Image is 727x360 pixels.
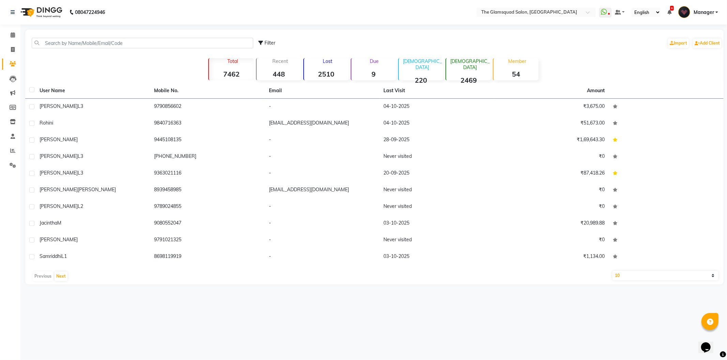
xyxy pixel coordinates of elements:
[265,99,380,115] td: -
[667,9,671,15] a: 6
[494,215,609,232] td: ₹20,989.88
[265,149,380,165] td: -
[380,199,495,215] td: Never visited
[75,3,105,22] b: 08047224946
[40,186,78,193] span: [PERSON_NAME]
[150,132,265,149] td: 9445108135
[380,83,495,99] th: Last Visit
[209,70,254,78] strong: 7462
[40,170,78,176] span: [PERSON_NAME]
[494,99,609,115] td: ₹3,675.00
[40,136,78,143] span: [PERSON_NAME]
[402,58,443,70] p: [DEMOGRAPHIC_DATA]
[150,232,265,249] td: 9791021325
[40,103,78,109] span: [PERSON_NAME]
[150,149,265,165] td: [PHONE_NUMBER]
[265,115,380,132] td: [EMAIL_ADDRESS][DOMAIN_NAME]
[150,99,265,115] td: 9790856602
[307,58,349,64] p: Lost
[351,70,396,78] strong: 9
[265,83,380,99] th: Email
[78,186,116,193] span: [PERSON_NAME]
[78,203,83,209] span: l2
[40,120,53,126] span: Rohini
[265,249,380,265] td: -
[380,132,495,149] td: 28-09-2025
[353,58,396,64] p: Due
[150,165,265,182] td: 9363021116
[496,58,538,64] p: Member
[40,220,57,226] span: Jacintha
[40,153,78,159] span: [PERSON_NAME]
[40,236,78,243] span: [PERSON_NAME]
[150,115,265,132] td: 9840716363
[399,76,443,84] strong: 220
[265,215,380,232] td: -
[35,83,150,99] th: User Name
[40,253,61,259] span: Samriddhi
[61,253,67,259] span: L1
[668,38,689,48] a: Import
[265,182,380,199] td: [EMAIL_ADDRESS][DOMAIN_NAME]
[78,153,83,159] span: L3
[380,115,495,132] td: 04-10-2025
[264,40,275,46] span: Filter
[494,115,609,132] td: ₹51,673.00
[583,83,609,98] th: Amount
[78,170,83,176] span: L3
[78,103,83,109] span: L3
[40,203,78,209] span: [PERSON_NAME]
[494,70,538,78] strong: 54
[265,132,380,149] td: -
[694,9,714,16] span: Manager
[265,199,380,215] td: -
[380,182,495,199] td: Never visited
[380,232,495,249] td: Never visited
[265,232,380,249] td: -
[55,272,67,281] button: Next
[494,249,609,265] td: ₹1,134.00
[32,38,253,48] input: Search by Name/Mobile/Email/Code
[57,220,61,226] span: M
[670,6,674,11] span: 6
[259,58,301,64] p: Recent
[494,165,609,182] td: ₹87,418.26
[150,199,265,215] td: 9789024855
[494,232,609,249] td: ₹0
[380,165,495,182] td: 20-09-2025
[380,149,495,165] td: Never visited
[304,70,349,78] strong: 2510
[446,76,491,84] strong: 2469
[150,83,265,99] th: Mobile No.
[494,199,609,215] td: ₹0
[494,132,609,149] td: ₹1,69,643.30
[150,215,265,232] td: 9080552047
[494,182,609,199] td: ₹0
[257,70,301,78] strong: 448
[380,99,495,115] td: 04-10-2025
[212,58,254,64] p: Total
[17,3,64,22] img: logo
[693,38,722,48] a: Add Client
[265,165,380,182] td: -
[494,149,609,165] td: ₹0
[380,249,495,265] td: 03-10-2025
[678,6,690,18] img: Manager
[380,215,495,232] td: 03-10-2025
[698,333,720,353] iframe: chat widget
[150,182,265,199] td: 8939458985
[150,249,265,265] td: 8698119919
[449,58,491,70] p: [DEMOGRAPHIC_DATA]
